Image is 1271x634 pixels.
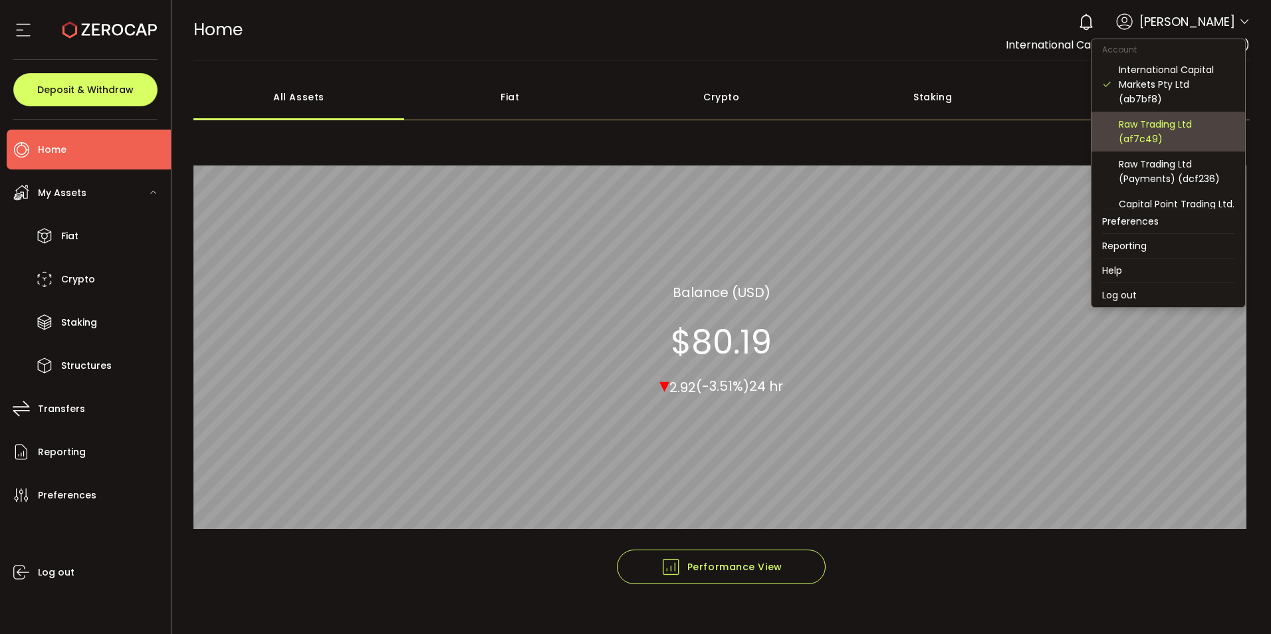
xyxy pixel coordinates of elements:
[1006,37,1250,53] span: International Capital Markets Pty Ltd (ab7bf8)
[404,74,616,120] div: Fiat
[1038,74,1250,120] div: Structured Products
[661,557,782,577] span: Performance View
[749,377,783,395] span: 24 hr
[1092,283,1245,307] li: Log out
[617,550,826,584] button: Performance View
[1205,570,1271,634] iframe: Chat Widget
[38,183,86,203] span: My Assets
[827,74,1038,120] div: Staking
[1092,44,1147,55] span: Account
[1119,62,1234,106] div: International Capital Markets Pty Ltd (ab7bf8)
[659,370,669,399] span: ▾
[61,313,97,332] span: Staking
[37,85,134,94] span: Deposit & Withdraw
[671,322,772,362] section: $80.19
[1119,197,1234,226] div: Capital Point Trading Ltd. (Payments) (de1af4)
[1139,13,1235,31] span: [PERSON_NAME]
[673,282,770,302] section: Balance (USD)
[61,356,112,375] span: Structures
[1092,234,1245,258] li: Reporting
[193,74,405,120] div: All Assets
[38,563,74,582] span: Log out
[696,377,749,395] span: (-3.51%)
[193,18,243,41] span: Home
[1119,117,1234,146] div: Raw Trading Ltd (af7c49)
[1092,209,1245,233] li: Preferences
[38,486,96,505] span: Preferences
[1119,157,1234,186] div: Raw Trading Ltd (Payments) (dcf236)
[38,399,85,419] span: Transfers
[61,227,78,246] span: Fiat
[669,377,696,396] span: 2.92
[38,443,86,462] span: Reporting
[61,270,95,289] span: Crypto
[13,73,158,106] button: Deposit & Withdraw
[616,74,827,120] div: Crypto
[1092,259,1245,282] li: Help
[38,140,66,159] span: Home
